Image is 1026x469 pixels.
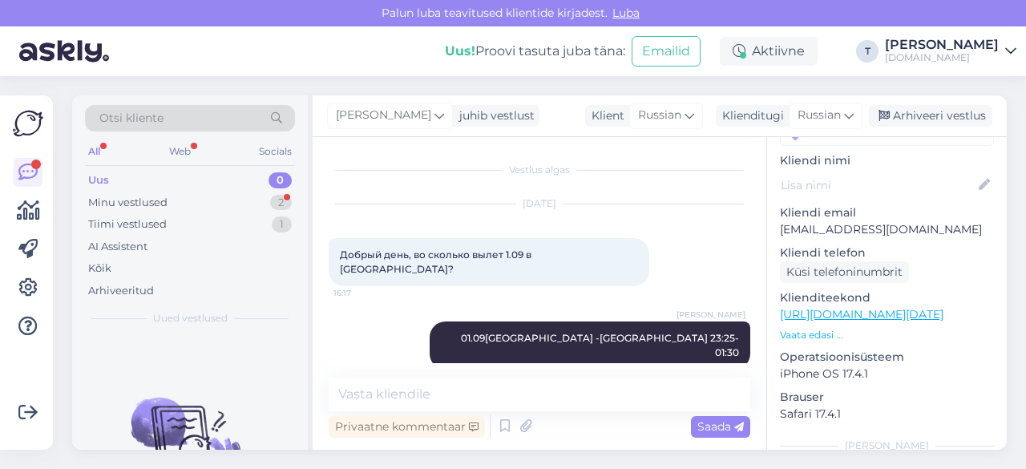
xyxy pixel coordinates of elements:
div: Aktiivne [720,37,818,66]
div: Socials [256,141,295,162]
p: iPhone OS 17.4.1 [780,366,994,382]
div: Küsi telefoninumbrit [780,261,909,283]
span: Uued vestlused [153,311,228,325]
div: [PERSON_NAME] [780,439,994,453]
p: Klienditeekond [780,289,994,306]
div: 1 [272,216,292,232]
span: Добрый день, во сколько вылет 1.09 в [GEOGRAPHIC_DATA]? [340,249,534,275]
img: Askly Logo [13,108,43,139]
a: [PERSON_NAME][DOMAIN_NAME] [885,38,1016,64]
a: [URL][DOMAIN_NAME][DATE] [780,307,943,321]
p: Kliendi nimi [780,152,994,169]
div: 0 [269,172,292,188]
span: Russian [798,107,841,124]
div: Web [166,141,194,162]
div: [DOMAIN_NAME] [885,51,999,64]
div: Arhiveeritud [88,283,154,299]
p: [EMAIL_ADDRESS][DOMAIN_NAME] [780,221,994,238]
input: Lisa nimi [781,176,976,194]
span: Russian [638,107,681,124]
p: Brauser [780,389,994,406]
p: Safari 17.4.1 [780,406,994,423]
b: Uus! [445,43,475,59]
div: 2 [270,195,292,211]
span: 16:17 [333,287,394,299]
p: Kliendi telefon [780,245,994,261]
p: Operatsioonisüsteem [780,349,994,366]
p: Vaata edasi ... [780,328,994,342]
span: Luba [608,6,644,20]
span: [PERSON_NAME] [677,309,745,321]
span: 01.09[GEOGRAPHIC_DATA] -[GEOGRAPHIC_DATA] 23:25- 01:30 [461,332,741,358]
span: [PERSON_NAME] [336,107,431,124]
div: Klienditugi [716,107,784,124]
div: Klient [585,107,624,124]
div: Proovi tasuta juba täna: [445,42,625,61]
div: [PERSON_NAME] [885,38,999,51]
div: T [856,40,879,63]
div: Vestlus algas [329,163,750,177]
span: Otsi kliente [99,110,164,127]
div: Tiimi vestlused [88,216,167,232]
div: Kõik [88,261,111,277]
div: Privaatne kommentaar [329,416,485,438]
div: AI Assistent [88,239,147,255]
span: Saada [697,419,744,434]
div: All [85,141,103,162]
p: Kliendi email [780,204,994,221]
div: Uus [88,172,109,188]
div: juhib vestlust [453,107,535,124]
div: Minu vestlused [88,195,168,211]
button: Emailid [632,36,701,67]
div: Arhiveeri vestlus [869,105,992,127]
div: [DATE] [329,196,750,211]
